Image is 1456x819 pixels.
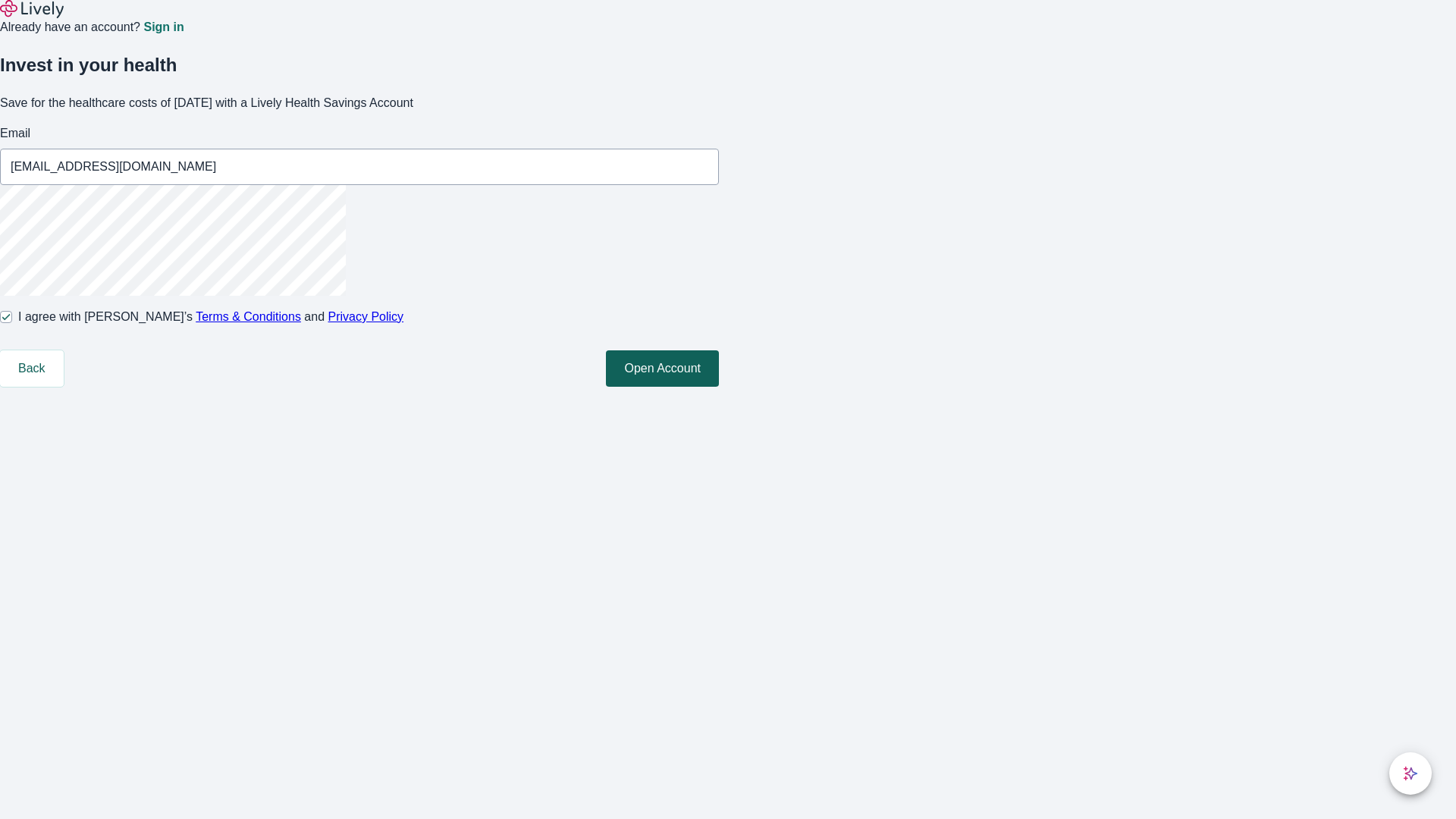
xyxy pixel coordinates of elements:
svg: Lively AI Assistant [1403,766,1418,781]
button: chat [1389,752,1432,795]
a: Privacy Policy [328,310,404,323]
span: I agree with [PERSON_NAME]’s and [18,308,403,326]
button: Open Account [606,350,719,387]
a: Terms & Conditions [196,310,301,323]
a: Sign in [143,21,184,33]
